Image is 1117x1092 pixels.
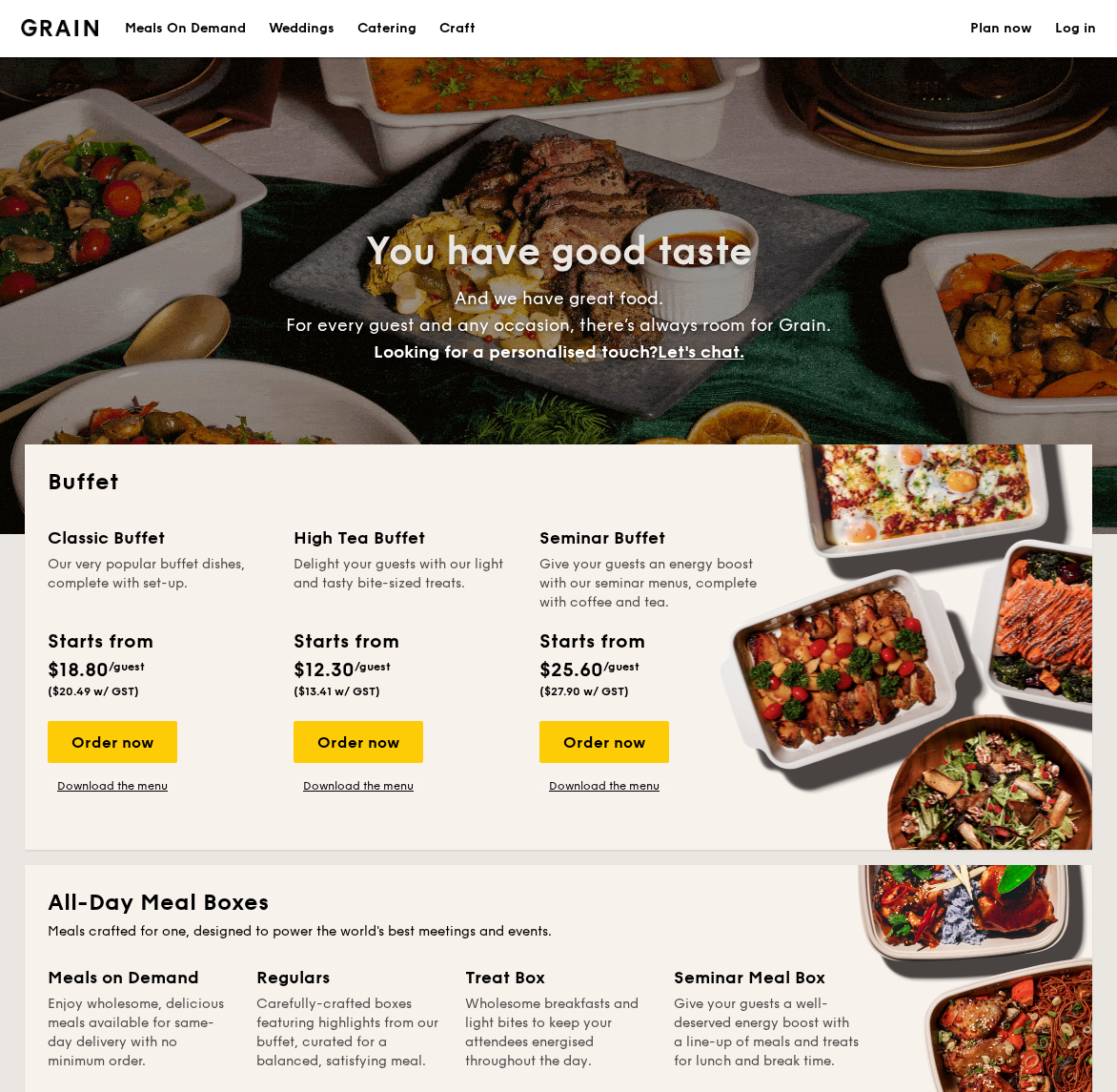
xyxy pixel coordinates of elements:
[48,721,177,763] div: Order now
[294,721,423,763] div: Order now
[48,685,139,698] span: ($20.49 w/ GST)
[48,525,271,551] div: Classic Buffet
[21,19,98,36] img: Grain
[48,888,1069,918] h2: All-Day Meal Boxes
[539,525,762,551] div: Seminar Buffet
[48,995,234,1071] div: Enjoy wholesome, delicious meals available for same-day delivery with no minimum order.
[294,628,397,656] div: Starts from
[539,555,762,612] div: Give your guests an energy boost with our seminar menus, complete with coffee and tea.
[539,659,603,682] span: $25.60
[294,685,380,698] span: ($13.41 w/ GST)
[603,660,640,673] span: /guest
[21,19,98,36] a: Logotype
[539,721,669,763] div: Order now
[48,778,177,793] a: Download the menu
[539,628,643,656] div: Starts from
[48,628,152,656] div: Starts from
[48,964,234,991] div: Meals on Demand
[48,467,1069,498] h2: Buffet
[674,964,860,991] div: Seminar Meal Box
[109,660,145,673] span: /guest
[294,659,355,682] span: $12.30
[48,659,109,682] span: $18.80
[256,964,442,991] div: Regulars
[48,555,271,612] div: Our very popular buffet dishes, complete with set-up.
[465,964,651,991] div: Treat Box
[674,995,860,1071] div: Give your guests a well-deserved energy boost with a line-up of meals and treats for lunch and br...
[355,660,391,673] span: /guest
[658,341,744,362] span: Let's chat.
[294,778,423,793] a: Download the menu
[294,525,517,551] div: High Tea Buffet
[539,685,629,698] span: ($27.90 w/ GST)
[465,995,651,1071] div: Wholesome breakfasts and light bites to keep your attendees energised throughout the day.
[48,922,1069,941] div: Meals crafted for one, designed to power the world's best meetings and events.
[294,555,517,612] div: Delight your guests with our light and tasty bite-sized treats.
[539,778,669,793] a: Download the menu
[256,995,442,1071] div: Carefully-crafted boxes featuring highlights from our buffet, curated for a balanced, satisfying ...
